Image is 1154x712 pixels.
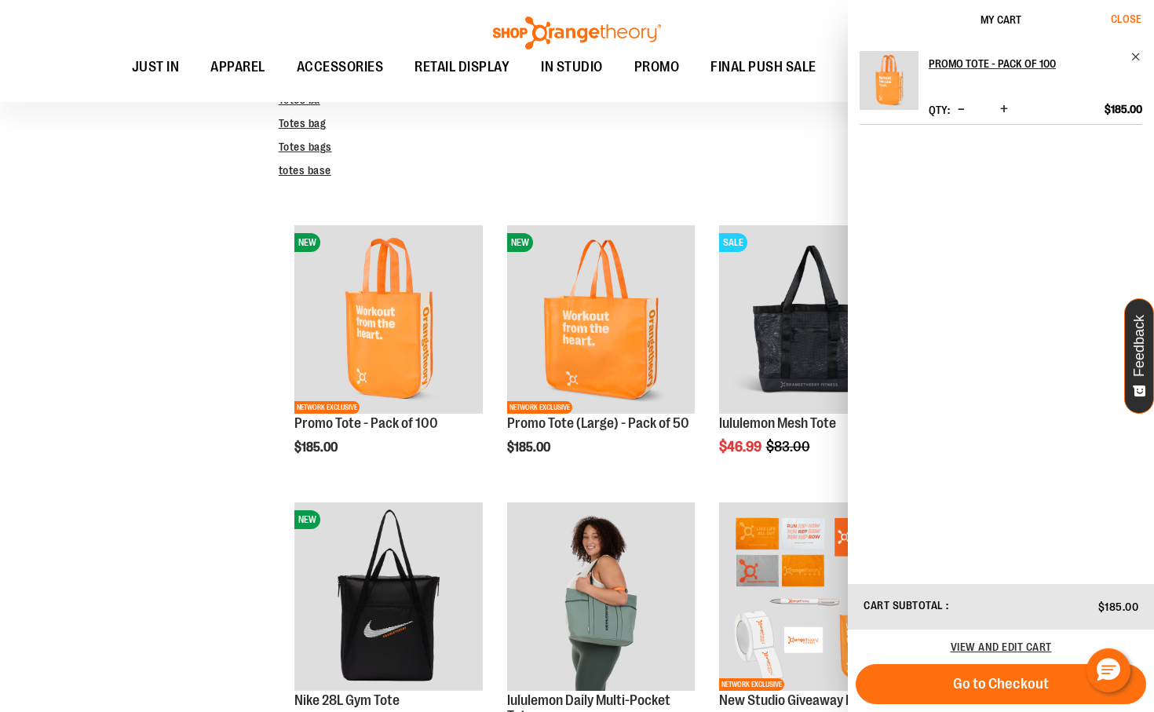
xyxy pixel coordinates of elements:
a: FINAL PUSH SALE [695,49,832,86]
span: IN STUDIO [541,49,603,85]
span: NETWORK EXCLUSIVE [719,678,784,691]
span: SALE [719,233,747,252]
a: Totes bags [279,141,332,153]
div: product [499,217,703,495]
a: Nike 28L Gym ToteNEW [294,502,482,692]
span: Feedback [1132,315,1147,377]
a: Promo Tote - Pack of 100 [860,51,918,120]
img: Promo Tote - Pack of 100 [860,51,918,110]
a: Promo Tote - Pack of 100 [929,51,1142,76]
span: FINAL PUSH SALE [710,49,816,85]
a: Nike 28L Gym Tote [294,692,400,708]
button: Go to Checkout [856,664,1146,704]
span: NEW [294,233,320,252]
a: totes base [279,164,331,177]
h2: Promo Tote - Pack of 100 [929,51,1121,76]
span: $185.00 [1098,601,1139,613]
a: OTF BY YOU [832,49,935,86]
span: My Cart [981,13,1021,26]
img: Nike 28L Gym Tote [294,502,482,690]
span: $185.00 [1105,102,1142,116]
span: APPAREL [210,49,265,85]
span: ACCESSORIES [297,49,384,85]
button: Hello, have a question? Let’s chat. [1086,648,1130,692]
span: JUST IN [132,49,180,85]
span: NETWORK EXCLUSIVE [294,401,360,414]
img: Promo Tote - Pack of 100 [294,225,482,413]
a: APPAREL [195,49,281,86]
div: product [287,217,490,495]
a: View and edit cart [951,641,1052,653]
span: $185.00 [507,440,553,455]
button: Decrease product quantity [954,102,969,118]
div: product [711,217,915,495]
img: New Studio Giveaway Kit [719,502,907,690]
span: $46.99 [719,439,764,455]
span: Cart Subtotal [864,599,944,612]
a: Remove item [1130,51,1142,63]
img: Promo Tote (Large) - Pack of 50 [507,225,695,413]
li: Product [860,51,1142,125]
span: Close [1111,13,1141,25]
a: RETAIL DISPLAY [399,49,525,86]
span: Go to Checkout [953,675,1049,692]
a: Product image for lululemon Mesh ToteSALE [719,225,907,415]
a: Promo Tote (Large) - Pack of 50 [507,415,689,431]
img: Main view of 2024 Convention lululemon Daily Multi-Pocket Tote [507,502,695,690]
button: Increase product quantity [996,102,1012,118]
img: Product image for lululemon Mesh Tote [719,225,907,413]
span: PROMO [634,49,680,85]
span: $185.00 [294,440,340,455]
img: Shop Orangetheory [491,16,663,49]
a: lululemon Mesh Tote [719,415,836,431]
a: Promo Tote - Pack of 100NEWNETWORK EXCLUSIVE [294,225,482,415]
a: PROMO [619,49,696,86]
span: NEW [507,233,533,252]
span: NETWORK EXCLUSIVE [507,401,572,414]
span: NEW [294,510,320,529]
a: IN STUDIO [525,49,619,86]
span: RETAIL DISPLAY [414,49,509,85]
label: Qty [929,104,950,116]
a: Promo Tote - Pack of 100 [294,415,438,431]
a: ACCESSORIES [281,49,400,86]
a: New Studio Giveaway KitNETWORK EXCLUSIVE [719,502,907,692]
button: Feedback - Show survey [1124,298,1154,414]
span: $83.00 [766,439,813,455]
a: Totes bag [279,117,327,130]
a: JUST IN [116,49,195,86]
a: New Studio Giveaway Kit [719,692,862,708]
a: Main view of 2024 Convention lululemon Daily Multi-Pocket Tote [507,502,695,692]
a: Promo Tote (Large) - Pack of 50NEWNETWORK EXCLUSIVE [507,225,695,415]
